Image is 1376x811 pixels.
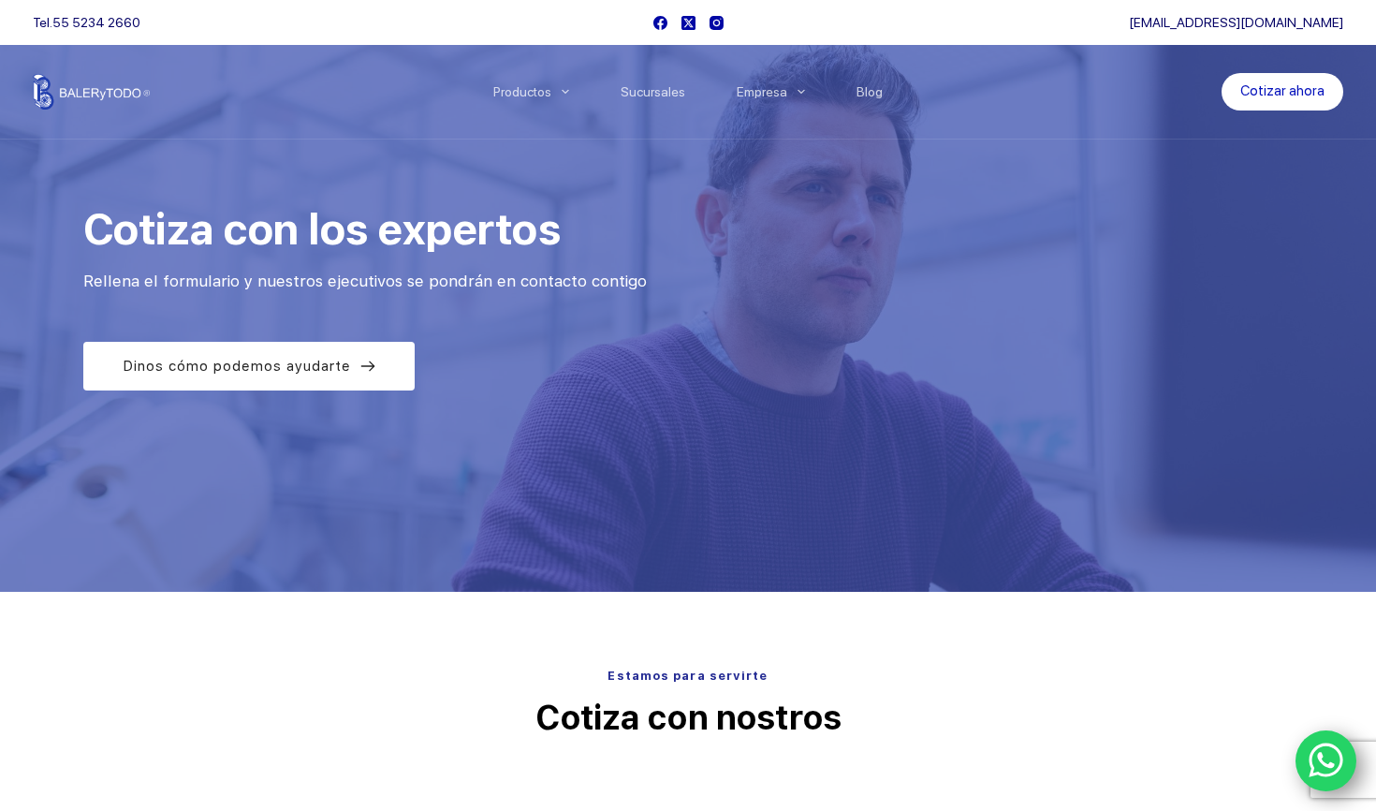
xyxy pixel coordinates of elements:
a: Instagram [710,16,724,30]
a: [EMAIL_ADDRESS][DOMAIN_NAME] [1129,15,1343,30]
span: Estamos para servirte [607,669,768,683]
span: Rellena el formulario y nuestros ejecutivos se pondrán en contacto contigo [83,272,647,290]
a: WhatsApp [1295,730,1357,792]
span: Tel. [33,15,140,30]
img: Balerytodo [33,74,150,110]
a: 55 5234 2660 [52,15,140,30]
nav: Menu Principal [468,45,909,139]
a: Dinos cómo podemos ayudarte [83,342,415,391]
p: Cotiza con nostros [69,695,1308,742]
span: Cotiza con los expertos [83,203,561,255]
a: Cotizar ahora [1222,73,1343,111]
a: Facebook [653,16,667,30]
span: Dinos cómo podemos ayudarte [123,355,351,377]
a: X (Twitter) [681,16,695,30]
